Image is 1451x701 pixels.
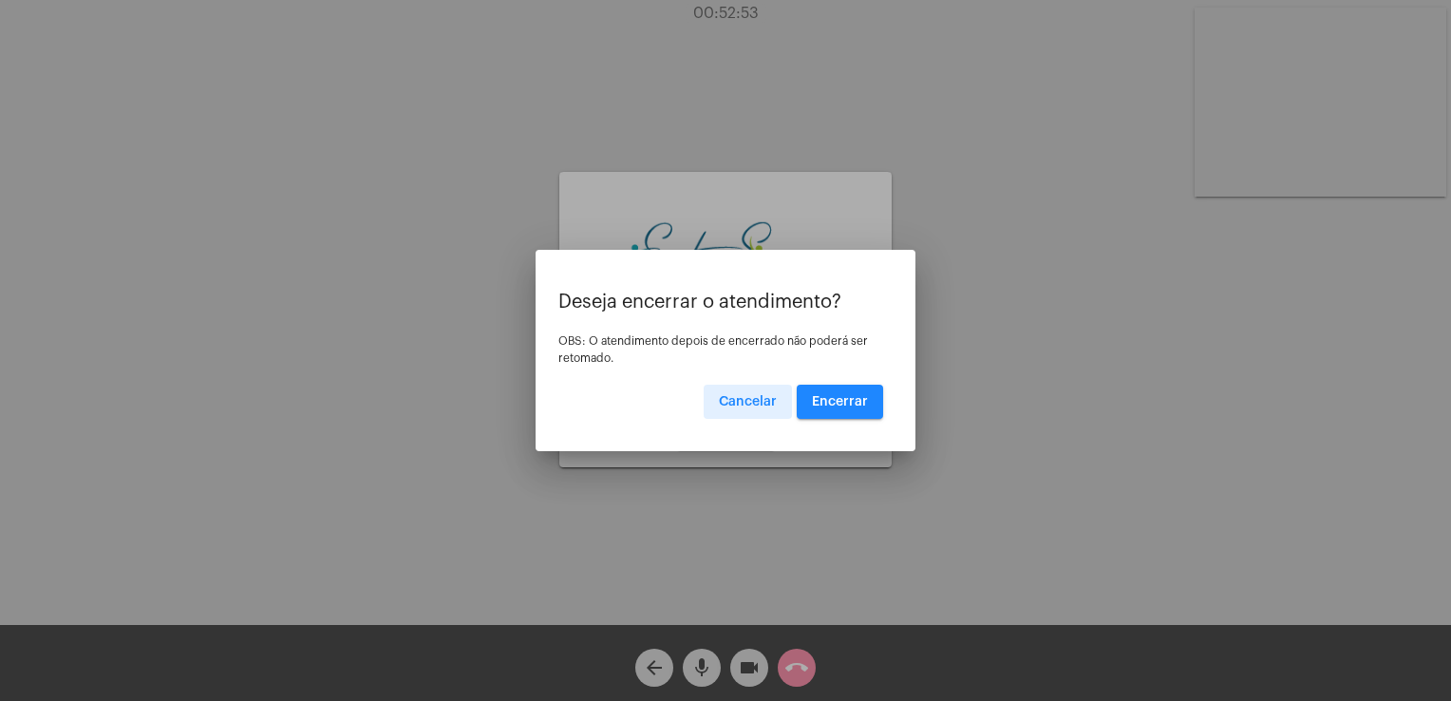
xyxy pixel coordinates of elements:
[558,335,868,364] span: OBS: O atendimento depois de encerrado não poderá ser retomado.
[558,292,893,313] p: Deseja encerrar o atendimento?
[812,395,868,408] span: Encerrar
[797,385,883,419] button: Encerrar
[704,385,792,419] button: Cancelar
[719,395,777,408] span: Cancelar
